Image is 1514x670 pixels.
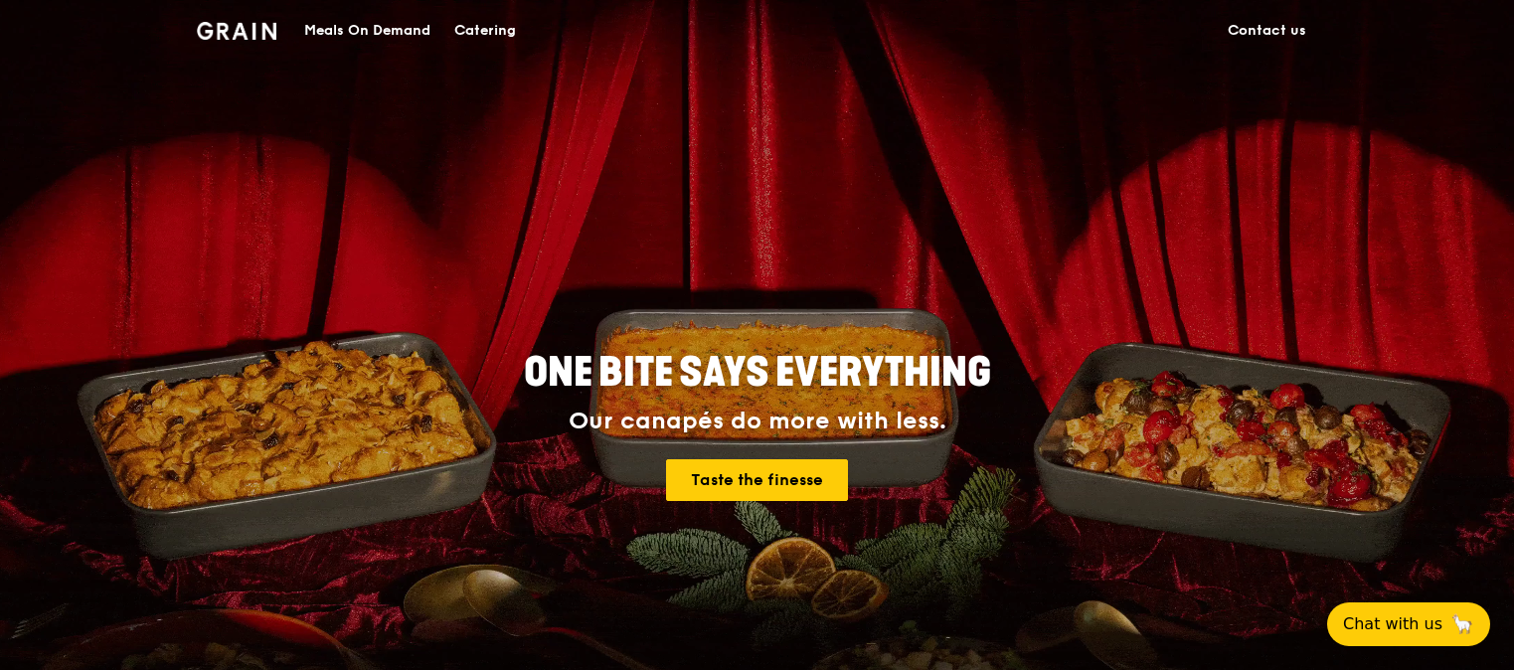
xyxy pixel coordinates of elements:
[666,459,848,501] a: Taste the finesse
[1450,612,1474,636] span: 🦙
[1216,1,1318,61] a: Contact us
[442,1,528,61] a: Catering
[524,349,991,397] span: ONE BITE SAYS EVERYTHING
[1343,612,1442,636] span: Chat with us
[304,1,430,61] div: Meals On Demand
[1327,602,1490,646] button: Chat with us🦙
[400,408,1115,435] div: Our canapés do more with less.
[454,1,516,61] div: Catering
[197,22,277,40] img: Grain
